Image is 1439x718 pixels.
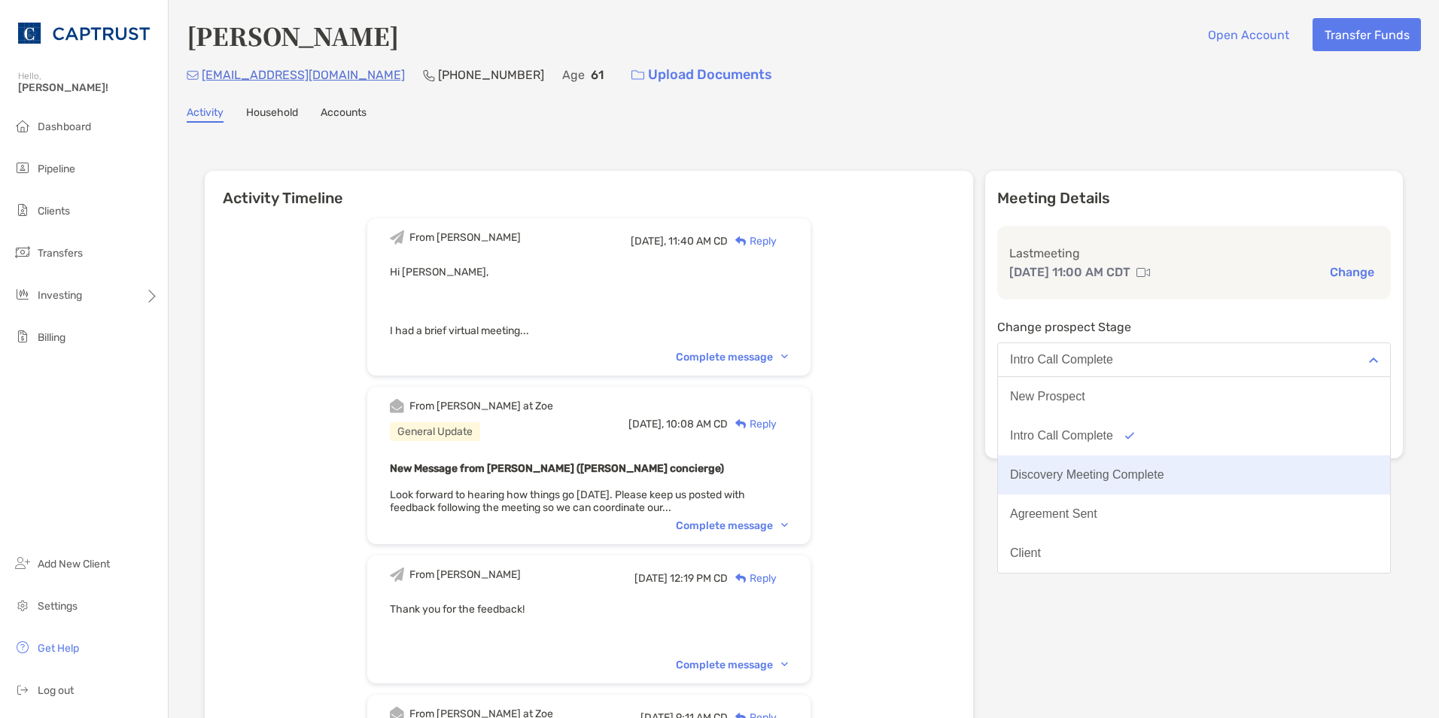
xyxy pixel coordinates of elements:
[390,399,404,413] img: Event icon
[622,59,782,91] a: Upload Documents
[1010,468,1164,482] div: Discovery Meeting Complete
[14,680,32,698] img: logout icon
[676,351,788,364] div: Complete message
[728,233,777,249] div: Reply
[38,120,91,133] span: Dashboard
[1010,429,1113,443] div: Intro Call Complete
[1196,18,1301,51] button: Open Account
[634,572,668,585] span: [DATE]
[1010,546,1041,560] div: Client
[998,377,1390,416] button: New Prospect
[438,65,544,84] p: [PHONE_NUMBER]
[38,558,110,570] span: Add New Client
[14,638,32,656] img: get-help icon
[998,534,1390,573] button: Client
[38,205,70,218] span: Clients
[628,418,664,430] span: [DATE],
[390,462,724,475] b: New Message from [PERSON_NAME] ([PERSON_NAME] concierge)
[1010,507,1097,521] div: Agreement Sent
[38,289,82,302] span: Investing
[14,243,32,261] img: transfers icon
[390,422,480,441] div: General Update
[676,659,788,671] div: Complete message
[205,171,973,207] h6: Activity Timeline
[390,567,404,582] img: Event icon
[997,318,1391,336] p: Change prospect Stage
[390,600,788,619] p: Thank you for the feedback!
[202,65,405,84] p: [EMAIL_ADDRESS][DOMAIN_NAME]
[423,69,435,81] img: Phone Icon
[1313,18,1421,51] button: Transfer Funds
[321,106,367,123] a: Accounts
[1010,353,1113,367] div: Intro Call Complete
[409,400,553,412] div: From [PERSON_NAME] at Zoe
[781,354,788,359] img: Chevron icon
[735,419,747,429] img: Reply icon
[38,642,79,655] span: Get Help
[1136,266,1150,278] img: communication type
[998,416,1390,455] button: Intro Call Complete
[18,81,159,94] span: [PERSON_NAME]!
[14,327,32,345] img: billing icon
[591,65,604,84] p: 61
[14,596,32,614] img: settings icon
[631,235,666,248] span: [DATE],
[246,106,298,123] a: Household
[14,117,32,135] img: dashboard icon
[14,159,32,177] img: pipeline icon
[666,418,728,430] span: 10:08 AM CD
[781,523,788,528] img: Chevron icon
[409,231,521,244] div: From [PERSON_NAME]
[14,554,32,572] img: add_new_client icon
[1369,357,1378,363] img: Open dropdown arrow
[390,321,788,340] p: I had a brief virtual meeting...
[631,70,644,81] img: button icon
[735,236,747,246] img: Reply icon
[38,684,74,697] span: Log out
[735,573,747,583] img: Reply icon
[1009,244,1379,263] p: Last meeting
[668,235,728,248] span: 11:40 AM CD
[390,263,788,281] p: Hi [PERSON_NAME],
[390,230,404,245] img: Event icon
[38,163,75,175] span: Pipeline
[670,572,728,585] span: 12:19 PM CD
[728,416,777,432] div: Reply
[1325,264,1379,280] button: Change
[18,6,150,60] img: CAPTRUST Logo
[728,570,777,586] div: Reply
[676,519,788,532] div: Complete message
[38,331,65,344] span: Billing
[38,600,78,613] span: Settings
[997,189,1391,208] p: Meeting Details
[997,342,1391,377] button: Intro Call Complete
[781,662,788,667] img: Chevron icon
[187,106,224,123] a: Activity
[14,201,32,219] img: clients icon
[1009,263,1130,281] p: [DATE] 11:00 AM CDT
[998,494,1390,534] button: Agreement Sent
[998,455,1390,494] button: Discovery Meeting Complete
[562,65,585,84] p: Age
[1010,390,1085,403] div: New Prospect
[187,18,399,53] h4: [PERSON_NAME]
[409,568,521,581] div: From [PERSON_NAME]
[38,247,83,260] span: Transfers
[14,285,32,303] img: investing icon
[1125,432,1134,440] img: Option icon
[187,71,199,80] img: Email Icon
[390,488,745,514] span: Look forward to hearing how things go [DATE]. Please keep us posted with feedback following the m...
